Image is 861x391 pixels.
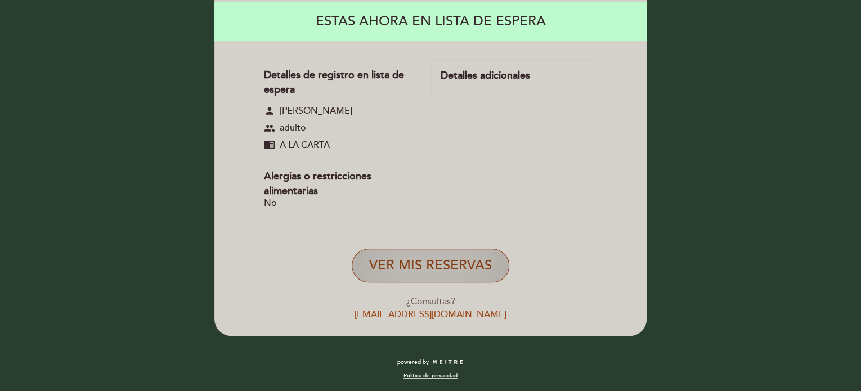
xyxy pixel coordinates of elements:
[397,358,429,366] span: powered by
[432,359,464,365] img: MEITRE
[264,105,275,116] span: person
[264,139,275,150] span: chrome_reader_mode
[280,139,330,152] span: A LA CARTA
[264,169,411,198] div: Alergias o restricciones alimentarias
[315,6,545,37] h4: Estas ahora en lista de espera
[355,309,506,320] a: [EMAIL_ADDRESS][DOMAIN_NAME]
[264,123,275,134] span: group
[280,122,306,134] span: adulto
[264,68,411,97] div: Detalles de registro en lista de espera
[352,249,509,282] button: VER MIS RESERVAS
[397,358,464,366] a: powered by
[264,198,411,209] div: No
[441,69,588,83] div: Detalles adicionales
[222,295,639,308] div: ¿Consultas?
[403,372,458,380] a: Política de privacidad
[280,105,352,118] span: [PERSON_NAME]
